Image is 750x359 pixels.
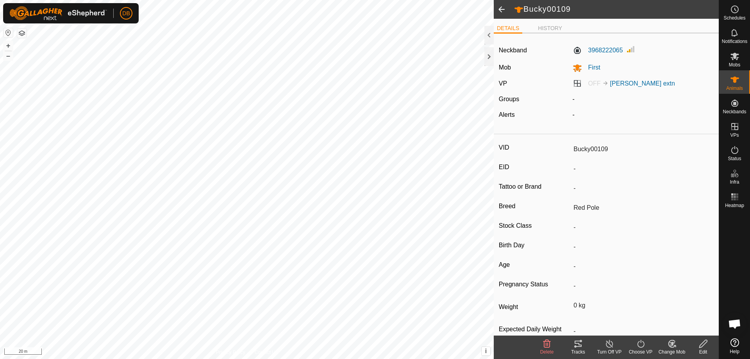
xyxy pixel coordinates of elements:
img: to [602,80,609,86]
label: Weight [499,299,570,315]
label: EID [499,162,570,172]
span: Status [728,156,741,161]
div: - [570,110,717,120]
span: i [485,348,487,354]
label: Neckband [499,46,527,55]
label: Breed [499,201,570,211]
label: Birth Day [499,240,570,250]
label: Tattoo or Brand [499,182,570,192]
div: Edit [687,348,719,355]
button: Map Layers [17,29,27,38]
label: Expected Daily Weight Gain [499,325,570,343]
span: Schedules [723,16,745,20]
label: Groups [499,96,519,102]
span: Help [730,349,739,354]
span: Notifications [722,39,747,44]
img: Signal strength [626,45,636,54]
span: VPs [730,133,739,138]
label: VID [499,143,570,153]
label: Mob [499,64,511,71]
span: Animals [726,86,743,91]
li: DETAILS [494,24,522,34]
div: Choose VP [625,348,656,355]
a: Privacy Policy [216,349,245,356]
label: 3968222065 [573,46,623,55]
div: Turn Off VP [594,348,625,355]
h2: Bucky00109 [514,4,719,14]
label: VP [499,80,507,87]
label: Alerts [499,111,515,118]
button: – [4,51,13,61]
span: Neckbands [723,109,746,114]
span: Heatmap [725,203,744,208]
span: DB [122,9,130,18]
span: Infra [730,180,739,184]
div: Tracks [562,348,594,355]
button: i [482,347,490,355]
div: Change Mob [656,348,687,355]
button: Reset Map [4,28,13,38]
span: OFF [588,80,601,87]
span: First [582,64,600,71]
a: [PERSON_NAME] extn [610,80,675,87]
a: Contact Us [255,349,278,356]
label: Stock Class [499,221,570,231]
span: Mobs [729,63,740,67]
button: + [4,41,13,50]
span: Delete [540,349,554,355]
div: Open chat [723,312,746,336]
div: - [570,95,717,104]
img: Gallagher Logo [9,6,107,20]
label: Age [499,260,570,270]
li: HISTORY [535,24,565,32]
label: Pregnancy Status [499,279,570,289]
a: Help [719,335,750,357]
